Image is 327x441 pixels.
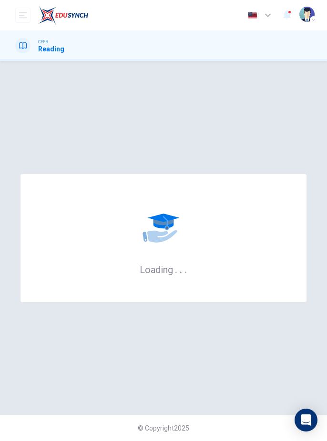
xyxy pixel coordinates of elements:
img: Profile picture [299,7,315,22]
span: CEFR [38,39,48,45]
h6: . [179,261,183,276]
img: EduSynch logo [38,6,88,25]
h6: . [184,261,187,276]
h1: Reading [38,45,64,53]
img: en [246,12,258,19]
h6: Loading [140,263,187,275]
div: Open Intercom Messenger [295,409,317,431]
span: © Copyright 2025 [138,424,189,432]
button: open mobile menu [15,8,31,23]
h6: . [174,261,178,276]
